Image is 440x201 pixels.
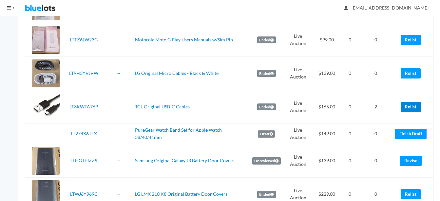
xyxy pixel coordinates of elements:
[341,123,359,144] td: 0
[71,131,97,136] a: LT274X6TFX
[359,90,392,123] td: 2
[359,56,392,90] td: 0
[283,144,313,177] td: Live Auction
[70,37,98,42] a: LTTZ6LW23G
[401,189,421,199] a: Relist
[341,23,359,56] td: 0
[341,56,359,90] td: 0
[70,191,98,197] a: LTWJ6Y969C
[252,157,281,165] label: Unreviewed
[359,23,392,56] td: 0
[313,123,341,144] td: $149.00
[69,104,98,109] a: LT3KWFA76P
[341,90,359,123] td: 0
[70,158,97,163] a: LTHGTFJZZ9
[313,56,341,90] td: $139.00
[283,90,313,123] td: Live Auction
[400,156,422,166] a: Revise
[135,127,222,140] a: PureGear Watch Band Set for Apple Watch 38/40/41mm
[135,104,190,109] a: TCL Original USB-C Cables
[258,130,275,138] label: Draft
[117,104,121,109] a: --
[395,129,427,139] a: Finish Draft
[69,70,98,76] a: LT9H3YVJVW
[401,68,421,78] a: Relist
[257,70,276,77] label: Ended
[117,37,121,42] a: --
[257,36,276,44] label: Ended
[359,123,392,144] td: 0
[401,35,421,45] a: Relist
[283,123,313,144] td: Live Auction
[117,131,121,136] a: --
[313,90,341,123] td: $165.00
[283,23,313,56] td: Live Auction
[117,70,121,76] a: --
[343,5,349,11] ion-icon: person
[344,5,429,11] span: [EMAIL_ADDRESS][DOMAIN_NAME]
[135,158,234,163] a: Samsung Original Galaxy J3 Battery Door Covers
[257,103,276,111] label: Ended
[283,56,313,90] td: Live Auction
[313,23,341,56] td: $99.00
[135,191,227,197] a: LG LMX 210 K8 Original Battery Door Covers
[117,191,121,197] a: --
[313,144,341,177] td: $139.00
[359,144,392,177] td: 0
[135,70,219,76] a: LG Original Micro Cables - Black & White
[341,144,359,177] td: 0
[135,37,233,42] a: Motorola Moto G Play Users Manuals w/Sim Pin
[257,191,276,198] label: Ended
[401,102,421,112] a: Relist
[117,158,121,163] a: --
